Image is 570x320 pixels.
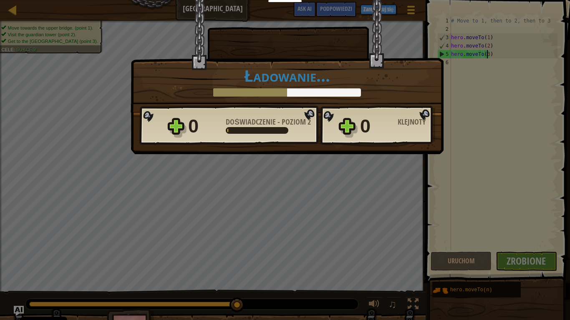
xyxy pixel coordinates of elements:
div: Klejnoty [398,118,435,126]
div: - [226,118,311,126]
div: 0 [188,113,221,140]
span: Doświadczenie [226,117,277,127]
h1: Ładowanie... [139,67,435,84]
span: 2 [308,117,311,127]
div: 0 [360,113,393,140]
span: Poziom [280,117,308,127]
